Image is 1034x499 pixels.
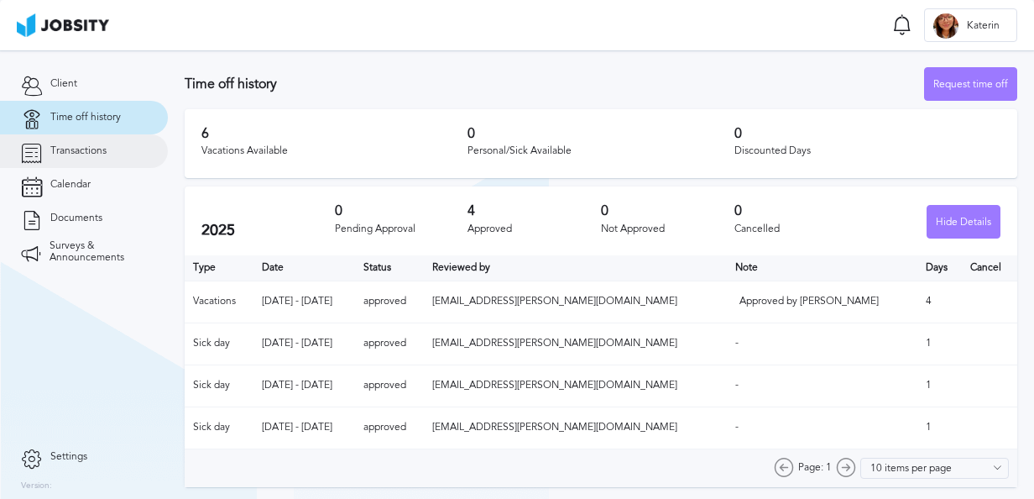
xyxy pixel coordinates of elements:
div: Pending Approval [335,223,468,235]
td: approved [355,407,424,449]
span: Settings [50,451,87,463]
span: Katerin [958,20,1008,32]
span: [EMAIL_ADDRESS][PERSON_NAME][DOMAIN_NAME] [432,337,677,349]
th: Toggle SortBy [253,255,354,281]
h3: 0 [734,203,868,218]
td: Sick day [185,407,253,449]
th: Toggle SortBy [355,255,424,281]
td: 1 [917,323,962,365]
h3: 0 [734,126,1000,141]
div: Vacations Available [201,145,467,157]
div: K [933,13,958,39]
span: [EMAIL_ADDRESS][PERSON_NAME][DOMAIN_NAME] [432,421,677,433]
h2: 2025 [201,222,335,239]
span: Client [50,78,77,90]
h3: 0 [601,203,734,218]
div: Not Approved [601,223,734,235]
div: Personal/Sick Available [467,145,734,157]
td: [DATE] - [DATE] [253,323,354,365]
button: Hide Details [927,205,1000,239]
div: Request time off [925,68,1016,102]
h3: 6 [201,126,467,141]
td: [DATE] - [DATE] [253,365,354,407]
div: Discounted Days [734,145,1000,157]
span: Page: 1 [798,462,832,474]
span: - [735,421,739,433]
h3: 0 [335,203,468,218]
th: Days [917,255,962,281]
span: Documents [50,213,102,224]
span: - [735,379,739,391]
span: [EMAIL_ADDRESS][PERSON_NAME][DOMAIN_NAME] [432,295,677,307]
td: Sick day [185,323,253,365]
span: [EMAIL_ADDRESS][PERSON_NAME][DOMAIN_NAME] [432,379,677,391]
div: Hide Details [927,206,1000,239]
th: Toggle SortBy [424,255,727,281]
td: 4 [917,281,962,323]
h3: 0 [467,126,734,141]
th: Type [185,255,253,281]
td: [DATE] - [DATE] [253,407,354,449]
td: Sick day [185,365,253,407]
img: ab4bad089aa723f57921c736e9817d99.png [17,13,109,37]
span: Transactions [50,145,107,157]
h3: 4 [467,203,601,218]
td: [DATE] - [DATE] [253,281,354,323]
button: KKaterin [924,8,1017,42]
div: Cancelled [734,223,868,235]
span: Calendar [50,179,91,191]
td: 1 [917,407,962,449]
span: Time off history [50,112,121,123]
div: Approved by [PERSON_NAME] [739,296,905,307]
td: approved [355,323,424,365]
div: Approved [467,223,601,235]
span: Surveys & Announcements [50,240,147,264]
span: - [735,337,739,349]
td: Vacations [185,281,253,323]
label: Version: [21,481,52,491]
button: Request time off [924,67,1017,101]
td: approved [355,281,424,323]
h3: Time off history [185,76,924,92]
th: Cancel [962,255,1017,281]
td: 1 [917,365,962,407]
th: Toggle SortBy [727,255,917,281]
td: approved [355,365,424,407]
